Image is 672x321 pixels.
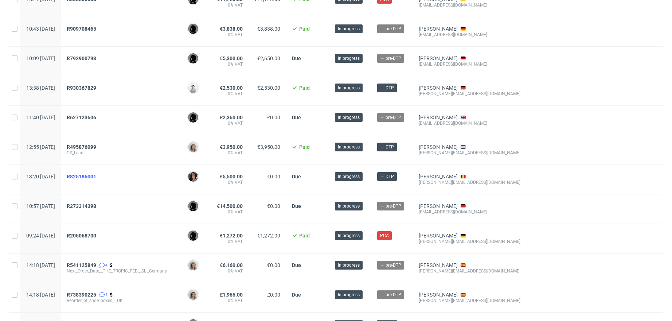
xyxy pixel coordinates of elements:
[220,115,243,120] span: £2,360.00
[380,291,401,298] span: → pre-DTP
[380,203,401,209] span: → pre-DTP
[26,144,55,150] span: 12:55 [DATE]
[419,85,458,91] a: [PERSON_NAME]
[188,260,198,270] img: Monika Poźniak
[419,262,458,268] a: [PERSON_NAME]
[216,120,243,126] span: 0% VAT
[67,262,96,268] span: R541125849
[216,298,243,303] span: 0% VAT
[26,26,55,32] span: 10:43 [DATE]
[188,53,198,63] img: Dawid Urbanowicz
[257,55,280,61] span: €2,650.00
[67,174,96,179] span: R825186001
[419,150,520,156] div: [PERSON_NAME][EMAIL_ADDRESS][DOMAIN_NAME]
[188,231,198,241] img: Dawid Urbanowicz
[338,232,360,239] span: In progress
[216,209,243,215] span: 0% VAT
[67,144,98,150] a: R495876099
[338,26,360,32] span: In progress
[26,292,55,298] span: 14:18 [DATE]
[26,203,55,209] span: 10:57 [DATE]
[188,290,198,300] img: Monika Poźniak
[26,85,55,91] span: 13:38 [DATE]
[419,55,458,61] a: [PERSON_NAME]
[419,174,458,179] a: [PERSON_NAME]
[267,292,280,298] span: £0.00
[267,203,280,209] span: €0.00
[98,292,108,298] a: 4
[220,55,243,61] span: €5,300.00
[419,203,458,209] a: [PERSON_NAME]
[338,144,360,150] span: In progress
[67,85,96,91] span: R930367829
[216,179,243,185] span: 0% VAT
[98,262,108,268] a: 4
[380,55,401,62] span: → pre-DTP
[67,292,98,298] a: R738390225
[267,262,280,268] span: €0.00
[380,232,389,239] span: PCA
[67,262,98,268] a: R541125849
[67,292,96,298] span: R738390225
[338,55,360,62] span: In progress
[292,203,301,209] span: Due
[105,262,108,268] span: 4
[267,115,280,120] span: £0.00
[67,233,96,239] span: R205068700
[216,239,243,244] span: 0% VAT
[220,292,243,298] span: £1,965.00
[299,233,310,239] span: Paid
[419,179,520,185] div: [PERSON_NAME][EMAIL_ADDRESS][DOMAIN_NAME]
[67,233,98,239] a: R205068700
[67,150,176,156] span: CS_Lead
[67,26,96,32] span: R909708465
[216,150,243,156] span: 0% VAT
[419,32,520,38] div: [EMAIL_ADDRESS][DOMAIN_NAME]
[419,233,458,239] a: [PERSON_NAME]
[257,26,280,32] span: €3,838.00
[220,85,243,91] span: €2,530.00
[380,173,394,180] span: → DTP
[380,85,394,91] span: → DTP
[419,91,520,97] div: [PERSON_NAME][EMAIL_ADDRESS][DOMAIN_NAME]
[299,144,310,150] span: Paid
[188,83,198,93] img: Dudek Mariola
[26,174,55,179] span: 13:20 [DATE]
[338,262,360,268] span: In progress
[67,85,98,91] a: R930367829
[67,203,98,209] a: R273314398
[216,91,243,97] span: 0% VAT
[67,115,98,120] a: R627123606
[380,26,401,32] span: → pre-DTP
[188,142,198,152] img: Monika Poźniak
[419,26,458,32] a: [PERSON_NAME]
[67,55,98,61] a: R792900793
[338,114,360,121] span: In progress
[67,203,96,209] span: R273314398
[67,26,98,32] a: R909708465
[220,174,243,179] span: €5,500.00
[292,55,301,61] span: Due
[419,268,520,274] div: [PERSON_NAME][EMAIL_ADDRESS][DOMAIN_NAME]
[419,298,520,303] div: [PERSON_NAME][EMAIL_ADDRESS][DOMAIN_NAME]
[338,291,360,298] span: In progress
[419,2,520,8] div: [EMAIL_ADDRESS][DOMAIN_NAME]
[380,262,401,268] span: → pre-DTP
[338,203,360,209] span: In progress
[267,174,280,179] span: €0.00
[292,115,301,120] span: Due
[299,85,310,91] span: Paid
[380,144,394,150] span: → DTP
[216,32,243,38] span: 0% VAT
[292,174,301,179] span: Due
[26,55,55,61] span: 10:09 [DATE]
[216,61,243,67] span: 0% VAT
[67,298,176,303] span: Reorder_of_shoe_boxes_-_UK
[380,114,401,121] span: → pre-DTP
[67,144,96,150] span: R495876099
[338,173,360,180] span: In progress
[217,203,243,209] span: €14,500.00
[188,171,198,182] img: Moreno Martinez Cristina
[188,201,198,211] img: Dawid Urbanowicz
[257,144,280,150] span: €3,950.00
